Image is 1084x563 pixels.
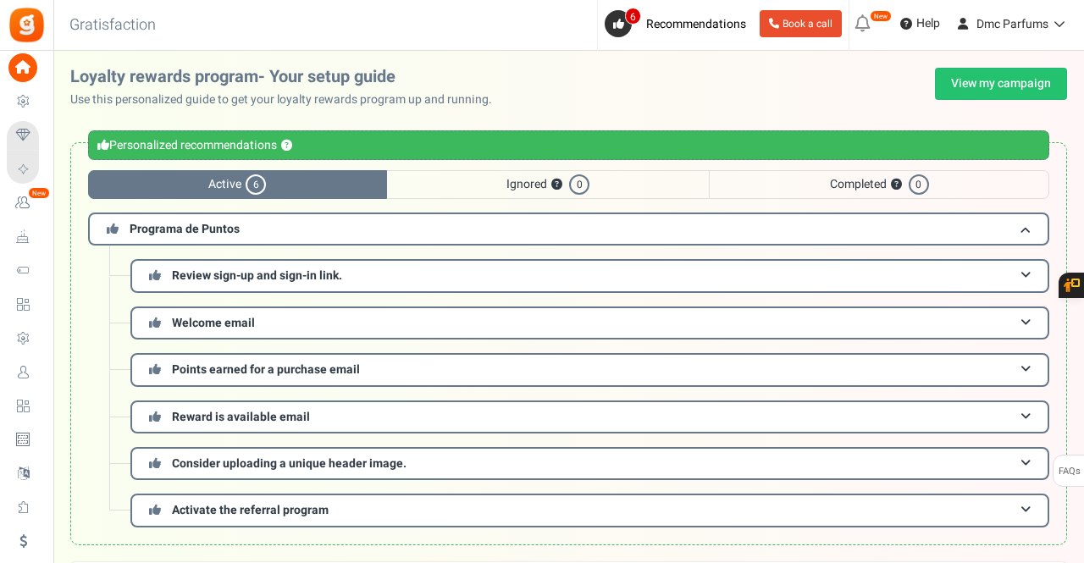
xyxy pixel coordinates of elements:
span: Consider uploading a unique header image. [172,455,406,472]
span: 6 [625,8,641,25]
a: 6 Recommendations [605,10,753,37]
h3: Gratisfaction [51,8,174,42]
span: Active [88,170,387,199]
span: 6 [246,174,266,195]
span: Points earned for a purchase email [172,361,360,378]
a: Book a call [760,10,842,37]
a: New [7,189,46,218]
img: Gratisfaction [8,6,46,44]
span: Dmc Parfums [976,15,1048,33]
p: Use this personalized guide to get your loyalty rewards program up and running. [70,91,506,108]
span: Reward is available email [172,408,310,426]
span: Recommendations [646,15,746,33]
span: Activate the referral program [172,501,329,519]
span: Ignored [387,170,710,199]
button: ? [891,179,902,190]
a: View my campaign [935,68,1067,100]
button: ? [281,141,292,152]
span: Review sign-up and sign-in link. [172,267,342,284]
div: Personalized recommendations [88,130,1049,160]
span: Programa de Puntos [130,220,240,238]
span: Completed [709,170,1049,199]
a: Help [893,10,947,37]
span: 0 [569,174,589,195]
span: Welcome email [172,314,255,332]
button: ? [551,179,562,190]
span: FAQs [1058,455,1081,488]
em: New [870,10,892,22]
em: New [28,187,50,199]
span: 0 [909,174,929,195]
span: Help [912,15,940,32]
h2: Loyalty rewards program- Your setup guide [70,68,506,86]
